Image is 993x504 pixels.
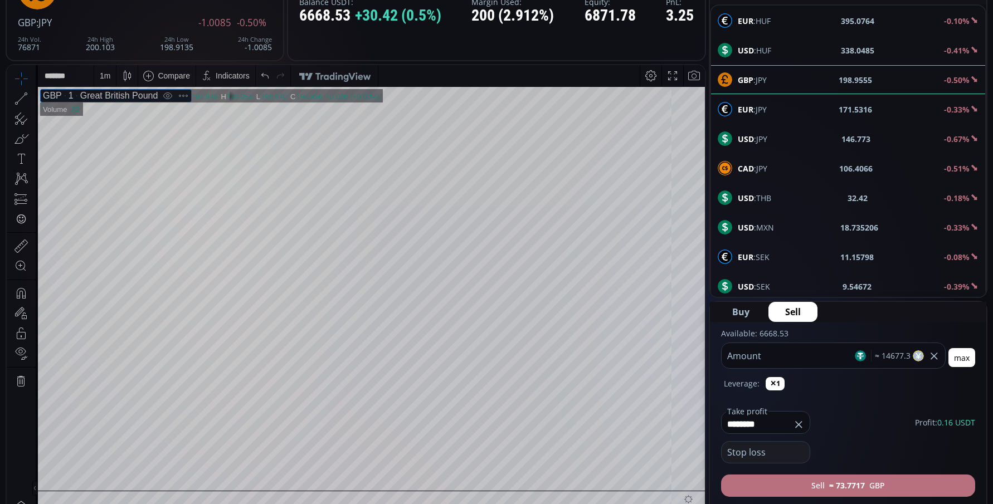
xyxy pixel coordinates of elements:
span: :HUF [738,15,771,27]
b: 32.42 [848,192,868,204]
div: -1.0085 [238,36,272,51]
b: -0.39% [944,281,970,292]
b: EUR [738,252,753,262]
span: -1.0085 [198,18,231,28]
b: 338.0485 [841,45,874,56]
span: :MXN [738,222,774,233]
div: Toggle Auto Scale [673,442,696,463]
span: :JPY [36,16,52,29]
span: GBP [18,16,36,29]
b: 11.15798 [840,251,874,263]
b: EUR [738,16,753,26]
span: :JPY [738,104,767,115]
button: 09:18:33 (UTC) [567,442,629,463]
div: 24h Vol. [18,36,41,43]
div: 1m [91,448,101,457]
div: Go to [149,442,167,463]
div: 200 (2.912%) [471,7,554,25]
b: USD [738,222,754,233]
b: USD [738,193,754,203]
span: +30.42 (0.5%) [355,7,441,25]
div: 24h High [86,36,115,43]
button: max [948,348,975,367]
b: EUR [738,104,753,115]
span: Profit: [915,417,975,428]
div: 200.103 [86,36,115,51]
div: 24h Low [160,36,193,43]
span: :SEK [738,251,770,263]
label: Available: 6668.53 [721,328,788,339]
b: 9.54672 [843,281,872,292]
div: 198.956 [289,27,315,36]
div: GBP [36,26,55,36]
span: :THB [738,192,771,204]
b: 106.4066 [839,163,873,174]
button: ✕1 [766,377,785,390]
span: ≈ 14677.3 [871,350,911,361]
span: -0.50% [237,18,266,28]
div: 1 [55,26,67,36]
div: Toggle Percentage [639,442,655,463]
label: Leverage: [724,378,760,389]
div: Indicators [209,6,243,15]
b: CAD [738,163,754,174]
b: -0.67% [944,134,970,144]
div: auto [677,448,692,457]
div: 5y [40,448,48,457]
div: 3m [72,448,83,457]
span: 09:18:33 (UTC) [571,448,625,457]
b: USD [738,134,754,144]
div: 198.9135 [160,36,193,51]
div: C [284,27,289,36]
div: 76871 [18,36,41,51]
b: -0.41% [944,45,970,56]
b: -0.33% [944,104,970,115]
div: H [214,27,220,36]
div:  [10,149,19,159]
div: 198.956 [220,27,246,36]
div: 62 [65,40,72,48]
div: 6871.78 [585,7,636,25]
div: 198.940 [254,27,280,36]
span: :JPY [738,133,767,145]
b: USD [738,45,754,56]
div: Volume [36,40,60,48]
div: 6668.53 [299,7,441,25]
button: Buy [715,302,766,322]
div: 1y [56,448,65,457]
b: -0.51% [944,163,970,174]
div: Hide [153,25,169,37]
b: 395.0764 [841,15,874,27]
b: -0.10% [944,16,970,26]
div: 1 m [93,6,104,15]
span: 0.16 USDT [937,417,975,428]
b: 18.735206 [840,222,878,233]
span: :HUF [738,45,771,56]
div: Great British Pound [67,26,152,36]
b: -0.08% [944,252,970,262]
div: Hide Drawings Toolbar [26,415,31,430]
div: +0.006 (+0.00%) [319,27,373,36]
button: Sell≈ 73.7717GBP [721,474,975,497]
button: Sell [768,302,817,322]
div: 24h Change [238,36,272,43]
div: More [169,25,184,37]
b: ≈ 73.7717 [829,479,865,491]
div: log [659,448,669,457]
b: 146.773 [841,133,870,145]
span: Sell [785,305,801,319]
div: 3.25 [666,7,694,25]
div: 198.948 [184,27,211,36]
div: Compare [151,6,183,15]
b: -0.18% [944,193,970,203]
span: :SEK [738,281,770,292]
span: :JPY [738,163,767,174]
b: 171.5316 [839,104,872,115]
div: 5d [110,448,119,457]
b: -0.33% [944,222,970,233]
div: Toggle Log Scale [655,442,673,463]
div: 1d [126,448,135,457]
div: L [250,27,254,36]
b: USD [738,281,754,292]
span: Buy [732,305,749,319]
